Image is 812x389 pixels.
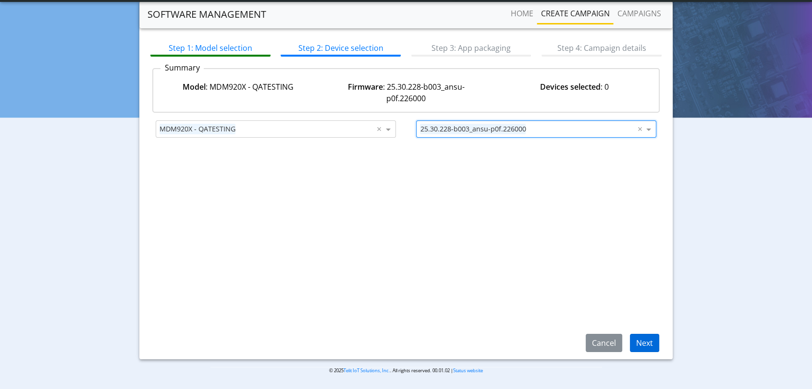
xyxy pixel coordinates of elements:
a: Step 1: Model selection [150,38,271,57]
span: Clear all [375,123,383,135]
button: Next [630,334,659,352]
div: 25.30.228-b003_ansu-p0f.226000 [420,124,526,134]
div: : 0 [490,81,658,104]
a: Create campaign [537,4,614,23]
div: : 25.30.228-b003_ansu-p0f.226000 [322,81,490,104]
a: Home [507,4,537,23]
p: © 2025 . All rights reserved. 00.01.02 | [210,367,602,374]
a: Status website [453,367,483,374]
p: Summary [160,62,204,73]
a: Telit IoT Solutions, Inc. [344,367,390,374]
button: Cancel [586,334,622,352]
strong: Firmware [348,82,383,92]
a: Campaigns [614,4,665,23]
span: Clear all [636,123,644,135]
a: Software management [148,5,266,24]
a: Step 2: Device selection [281,38,401,57]
div: MDM920X - QATESTING [160,124,235,134]
strong: Devices selected [540,82,600,92]
div: : MDM920X - QATESTING [154,81,322,104]
strong: Model [183,82,206,92]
